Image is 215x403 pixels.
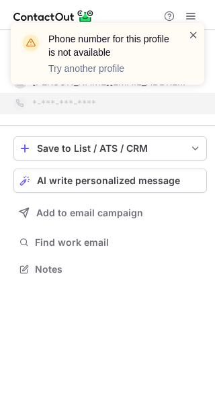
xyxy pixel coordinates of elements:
[13,8,94,24] img: ContactOut v5.3.10
[37,143,183,154] div: Save to List / ATS / CRM
[37,175,180,186] span: AI write personalized message
[20,32,42,54] img: warning
[13,136,207,161] button: save-profile-one-click
[48,32,172,59] header: Phone number for this profile is not available
[35,236,202,249] span: Find work email
[13,169,207,193] button: AI write personalized message
[36,208,143,218] span: Add to email campaign
[35,263,202,275] span: Notes
[13,233,207,252] button: Find work email
[48,62,172,75] p: Try another profile
[13,201,207,225] button: Add to email campaign
[13,260,207,279] button: Notes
